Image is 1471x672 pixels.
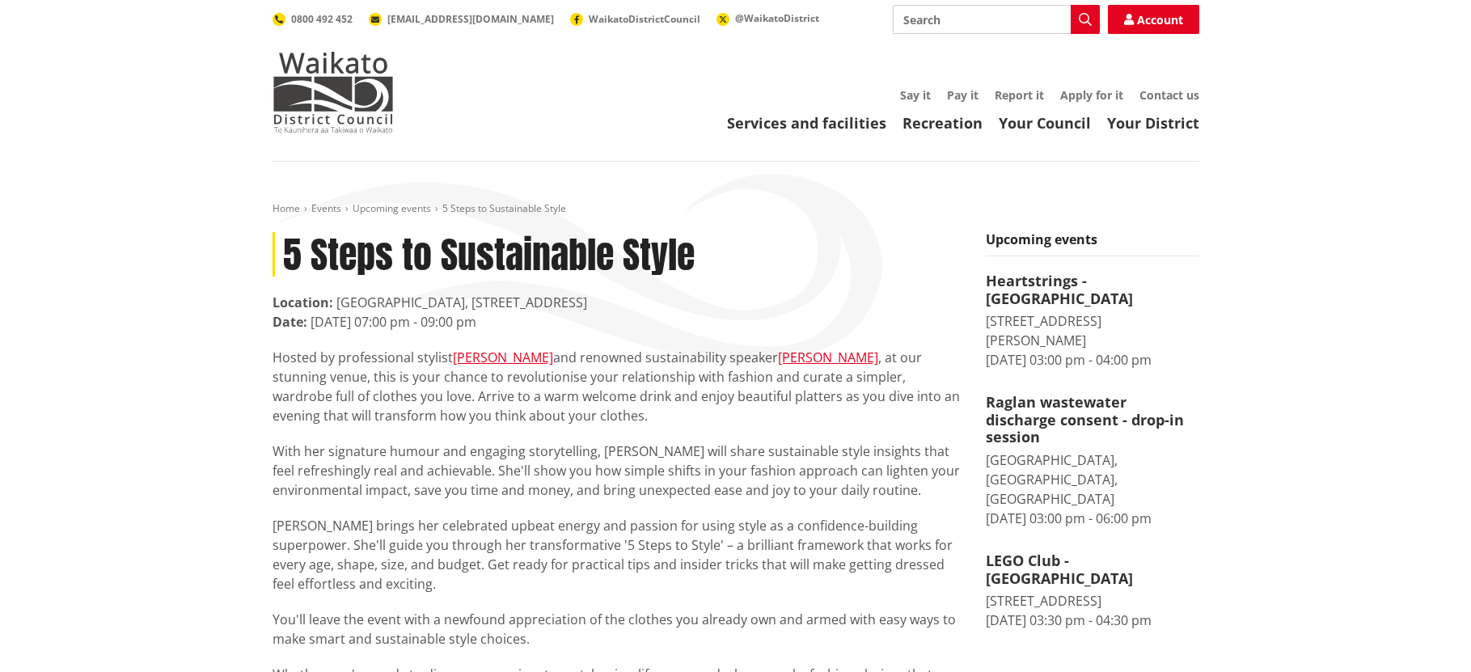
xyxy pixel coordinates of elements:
h4: Heartstrings - [GEOGRAPHIC_DATA] [986,273,1199,307]
strong: Date: [273,313,307,331]
h4: Raglan wastewater discharge consent - drop-in session [986,394,1199,446]
a: Heartstrings - [GEOGRAPHIC_DATA] [STREET_ADDRESS][PERSON_NAME] [DATE] 03:00 pm - 04:00 pm [986,273,1199,370]
a: Recreation [902,113,983,133]
a: Report it [995,87,1044,103]
p: With her signature humour and engaging storytelling, [PERSON_NAME] will share sustainable style i... [273,442,962,500]
a: Your Council [999,113,1091,133]
a: 0800 492 452 [273,12,353,26]
time: [DATE] 03:00 pm - 04:00 pm [986,351,1152,369]
span: [GEOGRAPHIC_DATA], [STREET_ADDRESS] [336,294,587,311]
a: Apply for it [1060,87,1123,103]
a: Say it [900,87,931,103]
a: @WaikatoDistrict [716,11,819,25]
h4: LEGO Club - [GEOGRAPHIC_DATA] [986,552,1199,587]
a: Events [311,201,341,215]
span: 5 Steps to Sustainable Style [442,201,566,215]
p: [PERSON_NAME] brings her celebrated upbeat energy and passion for using style as a confidence-bui... [273,516,962,594]
div: [STREET_ADDRESS][PERSON_NAME] [986,311,1199,350]
nav: breadcrumb [273,202,1199,216]
span: [EMAIL_ADDRESS][DOMAIN_NAME] [387,12,554,26]
p: Hosted by professional stylist and renowned sustainability speaker , at our stunning venue, this ... [273,348,962,425]
span: @WaikatoDistrict [735,11,819,25]
time: [DATE] 03:30 pm - 04:30 pm [986,611,1152,629]
a: [EMAIL_ADDRESS][DOMAIN_NAME] [369,12,554,26]
span: WaikatoDistrictCouncil [589,12,700,26]
h1: 5 Steps to Sustainable Style [273,232,962,277]
a: Your District [1107,113,1199,133]
input: Search input [893,5,1100,34]
time: [DATE] 07:00 pm - 09:00 pm [311,313,476,331]
a: [PERSON_NAME] [778,349,878,366]
p: You'll leave the event with a newfound appreciation of the clothes you already own and armed with... [273,610,962,649]
div: [GEOGRAPHIC_DATA], [GEOGRAPHIC_DATA], [GEOGRAPHIC_DATA] [986,450,1199,509]
a: Pay it [947,87,979,103]
a: Services and facilities [727,113,886,133]
time: [DATE] 03:00 pm - 06:00 pm [986,509,1152,527]
a: WaikatoDistrictCouncil [570,12,700,26]
h5: Upcoming events [986,232,1199,256]
a: Home [273,201,300,215]
a: Upcoming events [353,201,431,215]
a: [PERSON_NAME] [453,349,553,366]
a: Account [1108,5,1199,34]
a: LEGO Club - [GEOGRAPHIC_DATA] [STREET_ADDRESS] [DATE] 03:30 pm - 04:30 pm [986,552,1199,630]
a: Contact us [1139,87,1199,103]
img: Waikato District Council - Te Kaunihera aa Takiwaa o Waikato [273,52,394,133]
span: 0800 492 452 [291,12,353,26]
a: Raglan wastewater discharge consent - drop-in session [GEOGRAPHIC_DATA], [GEOGRAPHIC_DATA], [GEOG... [986,394,1199,528]
div: [STREET_ADDRESS] [986,591,1199,611]
strong: Location: [273,294,333,311]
